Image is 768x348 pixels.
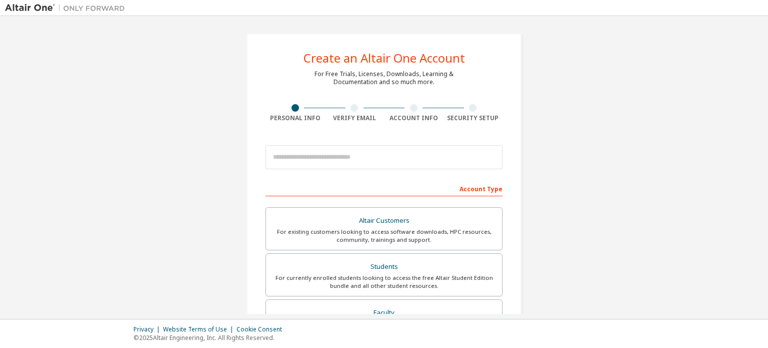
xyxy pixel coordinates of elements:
div: Privacy [133,325,163,333]
div: Altair Customers [272,214,496,228]
div: For currently enrolled students looking to access the free Altair Student Edition bundle and all ... [272,274,496,290]
div: Create an Altair One Account [303,52,465,64]
div: Account Type [265,180,502,196]
div: Verify Email [325,114,384,122]
div: Cookie Consent [236,325,288,333]
div: For Free Trials, Licenses, Downloads, Learning & Documentation and so much more. [314,70,453,86]
div: For existing customers looking to access software downloads, HPC resources, community, trainings ... [272,228,496,244]
div: Students [272,260,496,274]
div: Faculty [272,306,496,320]
div: Website Terms of Use [163,325,236,333]
img: Altair One [5,3,130,13]
div: Account Info [384,114,443,122]
div: Security Setup [443,114,503,122]
div: Personal Info [265,114,325,122]
p: © 2025 Altair Engineering, Inc. All Rights Reserved. [133,333,288,342]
